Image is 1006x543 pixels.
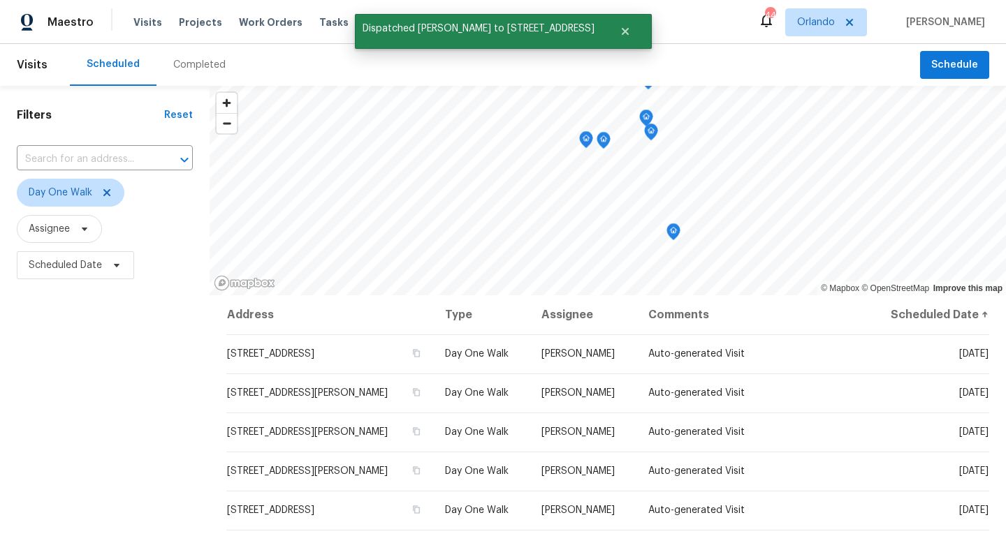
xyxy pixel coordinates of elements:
[797,15,835,29] span: Orlando
[164,108,193,122] div: Reset
[133,15,162,29] span: Visits
[173,58,226,72] div: Completed
[217,93,237,113] button: Zoom in
[541,427,615,437] span: [PERSON_NAME]
[239,15,302,29] span: Work Orders
[648,466,745,476] span: Auto-generated Visit
[959,349,989,359] span: [DATE]
[214,275,275,291] a: Mapbox homepage
[227,349,314,359] span: [STREET_ADDRESS]
[410,464,423,477] button: Copy Address
[933,283,1003,293] a: Improve this map
[648,349,745,359] span: Auto-generated Visit
[821,283,859,293] a: Mapbox
[644,124,658,145] div: Map marker
[445,427,509,437] span: Day One Walk
[866,295,989,334] th: Scheduled Date ↑
[541,349,615,359] span: [PERSON_NAME]
[17,108,164,122] h1: Filters
[541,466,615,476] span: [PERSON_NAME]
[648,427,745,437] span: Auto-generated Visit
[87,57,140,71] div: Scheduled
[217,114,237,133] span: Zoom out
[29,222,70,236] span: Assignee
[29,258,102,272] span: Scheduled Date
[227,466,388,476] span: [STREET_ADDRESS][PERSON_NAME]
[639,110,653,131] div: Map marker
[648,388,745,398] span: Auto-generated Visit
[319,17,349,27] span: Tasks
[355,14,602,43] span: Dispatched [PERSON_NAME] to [STREET_ADDRESS]
[210,86,1006,295] canvas: Map
[410,425,423,438] button: Copy Address
[179,15,222,29] span: Projects
[17,50,48,80] span: Visits
[175,150,194,170] button: Open
[959,466,989,476] span: [DATE]
[29,186,92,200] span: Day One Walk
[959,388,989,398] span: [DATE]
[931,57,978,74] span: Schedule
[445,466,509,476] span: Day One Walk
[48,15,94,29] span: Maestro
[648,505,745,515] span: Auto-generated Visit
[597,132,611,154] div: Map marker
[227,427,388,437] span: [STREET_ADDRESS][PERSON_NAME]
[637,295,866,334] th: Comments
[410,503,423,516] button: Copy Address
[227,505,314,515] span: [STREET_ADDRESS]
[445,505,509,515] span: Day One Walk
[217,113,237,133] button: Zoom out
[226,295,434,334] th: Address
[959,505,989,515] span: [DATE]
[227,388,388,398] span: [STREET_ADDRESS][PERSON_NAME]
[17,149,154,170] input: Search for an address...
[602,17,648,45] button: Close
[959,427,989,437] span: [DATE]
[579,131,593,153] div: Map marker
[861,283,929,293] a: OpenStreetMap
[920,51,989,80] button: Schedule
[541,388,615,398] span: [PERSON_NAME]
[410,347,423,359] button: Copy Address
[541,505,615,515] span: [PERSON_NAME]
[765,8,775,22] div: 44
[410,386,423,399] button: Copy Address
[666,223,680,245] div: Map marker
[901,15,985,29] span: [PERSON_NAME]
